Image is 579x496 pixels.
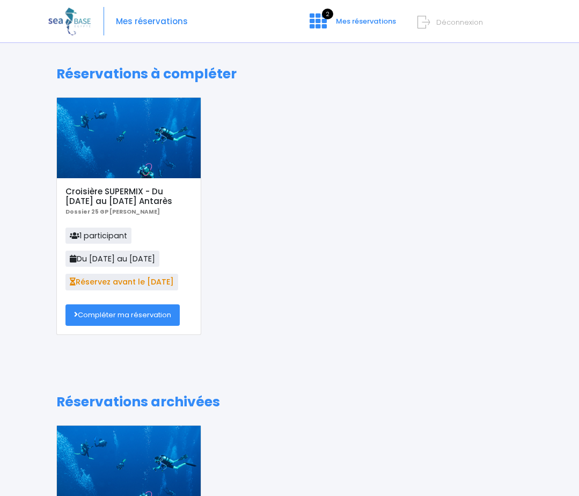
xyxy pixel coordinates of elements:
a: Compléter ma réservation [65,304,180,326]
a: 2 Mes réservations [301,20,402,30]
span: 1 participant [65,228,131,244]
span: Mes réservations [336,16,396,26]
h5: Croisière SUPERMIX - Du [DATE] au [DATE] Antarès [65,187,192,206]
span: Réservez avant le [DATE] [65,274,178,290]
span: Déconnexion [436,17,483,27]
b: Dossier 25 GP [PERSON_NAME] [65,208,160,216]
h1: Réservations archivées [56,394,523,410]
span: 2 [322,9,333,19]
span: Du [DATE] au [DATE] [65,251,159,267]
h1: Réservations à compléter [56,66,523,82]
